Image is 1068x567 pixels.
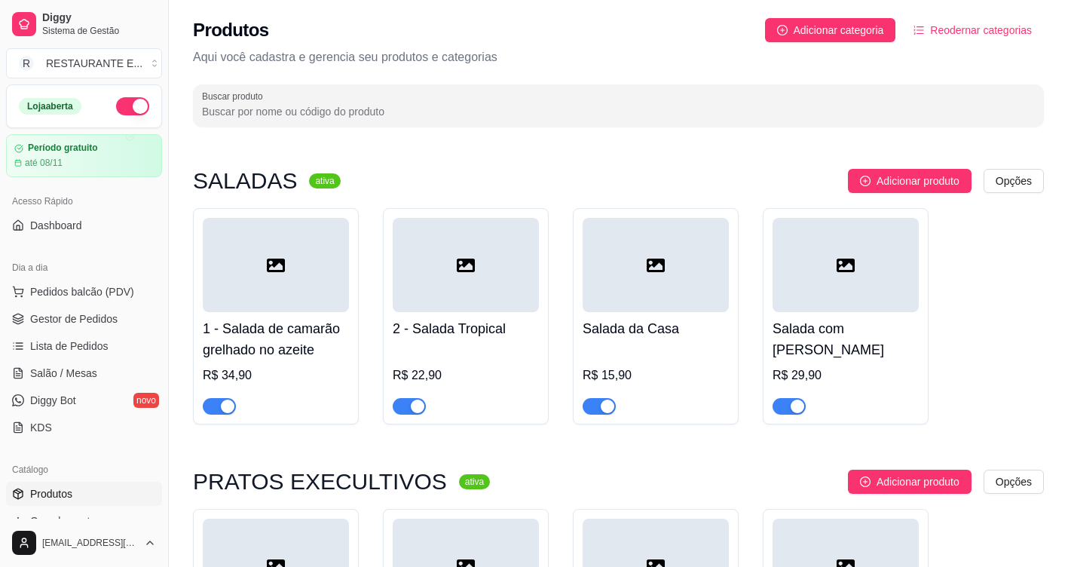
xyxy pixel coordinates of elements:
button: Adicionar produto [848,169,972,193]
span: Diggy Bot [30,393,76,408]
button: Select a team [6,48,162,78]
h2: Produtos [193,18,269,42]
span: Adicionar produto [877,173,959,189]
a: Diggy Botnovo [6,388,162,412]
button: [EMAIL_ADDRESS][DOMAIN_NAME] [6,525,162,561]
button: Adicionar produto [848,470,972,494]
div: Dia a dia [6,256,162,280]
span: ordered-list [913,25,924,35]
span: [EMAIL_ADDRESS][DOMAIN_NAME] [42,537,138,549]
span: Adicionar produto [877,474,959,490]
button: Opções [984,169,1044,193]
a: KDS [6,415,162,440]
button: Pedidos balcão (PDV) [6,280,162,304]
div: Loja aberta [19,98,81,115]
span: Dashboard [30,218,82,233]
span: plus-circle [777,25,788,35]
div: Acesso Rápido [6,189,162,213]
a: Dashboard [6,213,162,238]
span: Complementos [30,513,101,529]
span: Lista de Pedidos [30,339,109,354]
span: KDS [30,420,52,435]
span: Opções [996,173,1032,189]
span: plus-circle [860,477,871,487]
span: Reodernar categorias [930,22,1032,38]
span: Salão / Mesas [30,366,97,381]
div: R$ 29,90 [773,366,919,385]
sup: ativa [459,474,490,489]
h4: Salada da Casa [583,318,729,339]
span: Sistema de Gestão [42,25,156,37]
div: Catálogo [6,458,162,482]
article: até 08/11 [25,157,63,169]
span: Adicionar categoria [794,22,884,38]
a: Gestor de Pedidos [6,307,162,331]
a: Complementos [6,509,162,533]
sup: ativa [309,173,340,188]
span: R [19,56,34,71]
h3: PRATOS EXECULTIVOS [193,473,447,491]
span: Produtos [30,486,72,501]
div: R$ 15,90 [583,366,729,385]
span: Diggy [42,11,156,25]
p: Aqui você cadastra e gerencia seu produtos e categorias [193,48,1044,66]
h4: 2 - Salada Tropical [393,318,539,339]
button: Reodernar categorias [901,18,1044,42]
button: Adicionar categoria [765,18,896,42]
input: Buscar produto [202,104,1035,119]
label: Buscar produto [202,90,268,103]
div: R$ 22,90 [393,366,539,385]
span: Gestor de Pedidos [30,311,118,326]
span: plus-circle [860,176,871,186]
a: Salão / Mesas [6,361,162,385]
span: Pedidos balcão (PDV) [30,284,134,299]
h3: SALADAS [193,172,297,190]
a: DiggySistema de Gestão [6,6,162,42]
h4: Salada com [PERSON_NAME] [773,318,919,360]
button: Alterar Status [116,97,149,115]
h4: 1 - Salada de camarão grelhado no azeite [203,318,349,360]
a: Produtos [6,482,162,506]
a: Período gratuitoaté 08/11 [6,134,162,177]
button: Opções [984,470,1044,494]
div: RESTAURANTE E ... [46,56,142,71]
span: Opções [996,474,1032,490]
a: Lista de Pedidos [6,334,162,358]
article: Período gratuito [28,143,98,154]
div: R$ 34,90 [203,366,349,385]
